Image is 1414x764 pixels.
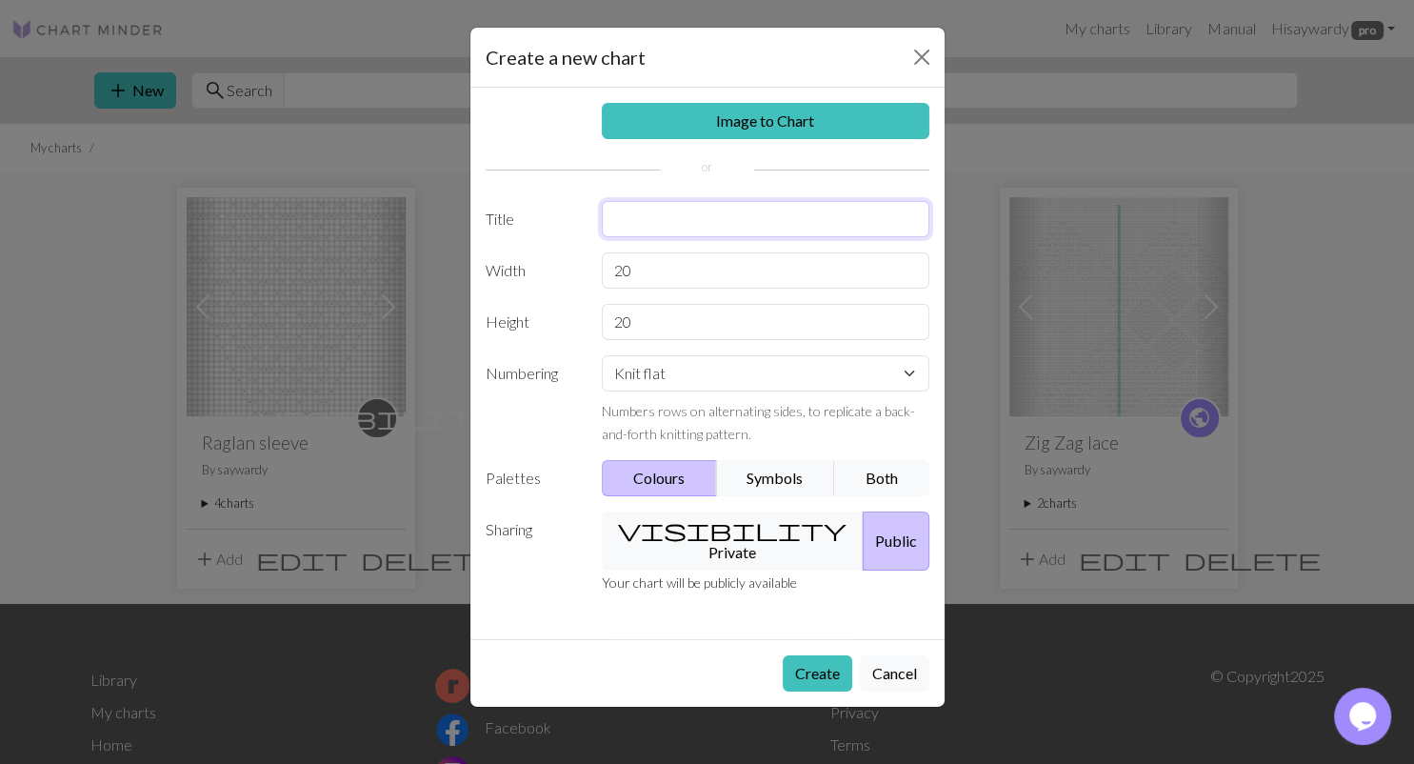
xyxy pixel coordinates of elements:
[602,574,797,591] small: Your chart will be publicly available
[716,460,836,496] button: Symbols
[602,460,717,496] button: Colours
[602,512,864,571] button: Private
[863,512,929,571] button: Public
[602,103,929,139] a: Image to Chart
[486,43,646,71] h5: Create a new chart
[1334,688,1395,745] iframe: chat widget
[474,201,591,237] label: Title
[834,460,929,496] button: Both
[474,252,591,289] label: Width
[602,403,915,442] small: Numbers rows on alternating sides, to replicate a back-and-forth knitting pattern.
[618,516,846,543] span: visibility
[474,460,591,496] label: Palettes
[474,355,591,445] label: Numbering
[906,42,937,72] button: Close
[783,655,852,692] button: Create
[474,304,591,340] label: Height
[474,512,591,571] label: Sharing
[860,655,929,692] button: Cancel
